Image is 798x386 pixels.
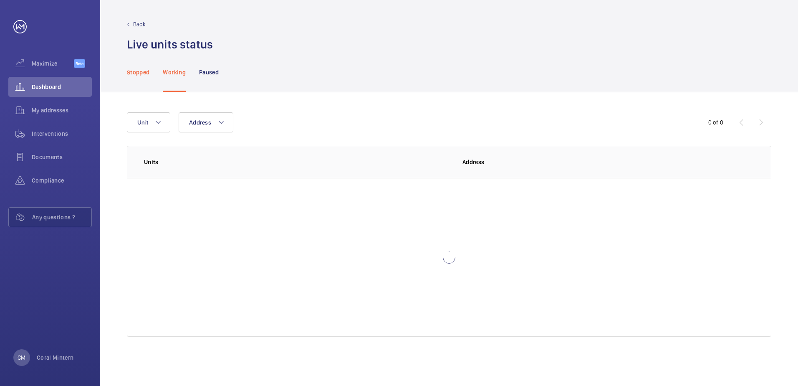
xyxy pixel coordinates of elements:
[32,213,91,221] span: Any questions ?
[127,112,170,132] button: Unit
[74,59,85,68] span: Beta
[163,68,185,76] p: Working
[32,59,74,68] span: Maximize
[189,119,211,126] span: Address
[127,68,149,76] p: Stopped
[32,176,92,185] span: Compliance
[32,130,92,138] span: Interventions
[179,112,233,132] button: Address
[708,118,723,127] div: 0 of 0
[199,68,219,76] p: Paused
[127,37,213,52] h1: Live units status
[133,20,146,28] p: Back
[144,158,449,166] p: Units
[32,83,92,91] span: Dashboard
[32,153,92,161] span: Documents
[37,353,74,362] p: Coral Mintern
[137,119,148,126] span: Unit
[18,353,25,362] p: CM
[462,158,754,166] p: Address
[32,106,92,114] span: My addresses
